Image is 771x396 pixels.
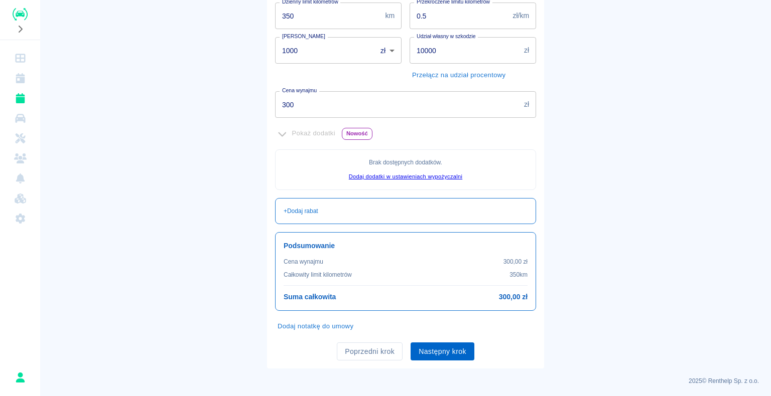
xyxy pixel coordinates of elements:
[4,108,36,128] a: Flota
[284,241,528,251] h6: Podsumowanie
[282,87,317,94] label: Cena wynajmu
[509,270,528,279] p: 350 km
[349,173,462,179] a: Dodaj dodatki w ustawieniach wypożyczalni
[13,23,28,36] button: Rozwiń nawigację
[52,376,759,385] p: 2025 © Renthelp Sp. z o.o.
[513,11,529,21] p: zł/km
[284,207,318,216] p: + Dodaj rabat
[4,128,36,148] a: Serwisy
[342,128,372,139] span: Nowość
[4,48,36,68] a: Dashboard
[411,342,474,361] button: Następny krok
[337,342,403,361] button: Poprzedni krok
[499,292,528,302] h6: 300,00 zł
[275,319,356,334] button: Dodaj notatkę do umowy
[10,367,31,388] button: Rafał Płaza
[503,257,528,266] p: 300,00 zł
[4,68,36,88] a: Kalendarz
[524,99,529,110] p: zł
[284,292,336,302] h6: Suma całkowita
[4,188,36,209] a: Widget WWW
[410,68,508,83] button: Przełącz na udział procentowy
[4,148,36,168] a: Klienci
[373,37,402,64] div: zł
[284,270,352,279] p: Całkowity limit kilometrów
[4,168,36,188] a: Powiadomienia
[524,45,529,56] p: zł
[385,11,395,21] p: km
[13,8,28,21] img: Renthelp
[282,33,325,40] label: [PERSON_NAME]
[417,33,476,40] label: Udział własny w szkodzie
[4,209,36,229] a: Ustawienia
[284,158,528,167] p: Brak dostępnych dodatków .
[4,88,36,108] a: Rezerwacje
[284,257,323,266] p: Cena wynajmu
